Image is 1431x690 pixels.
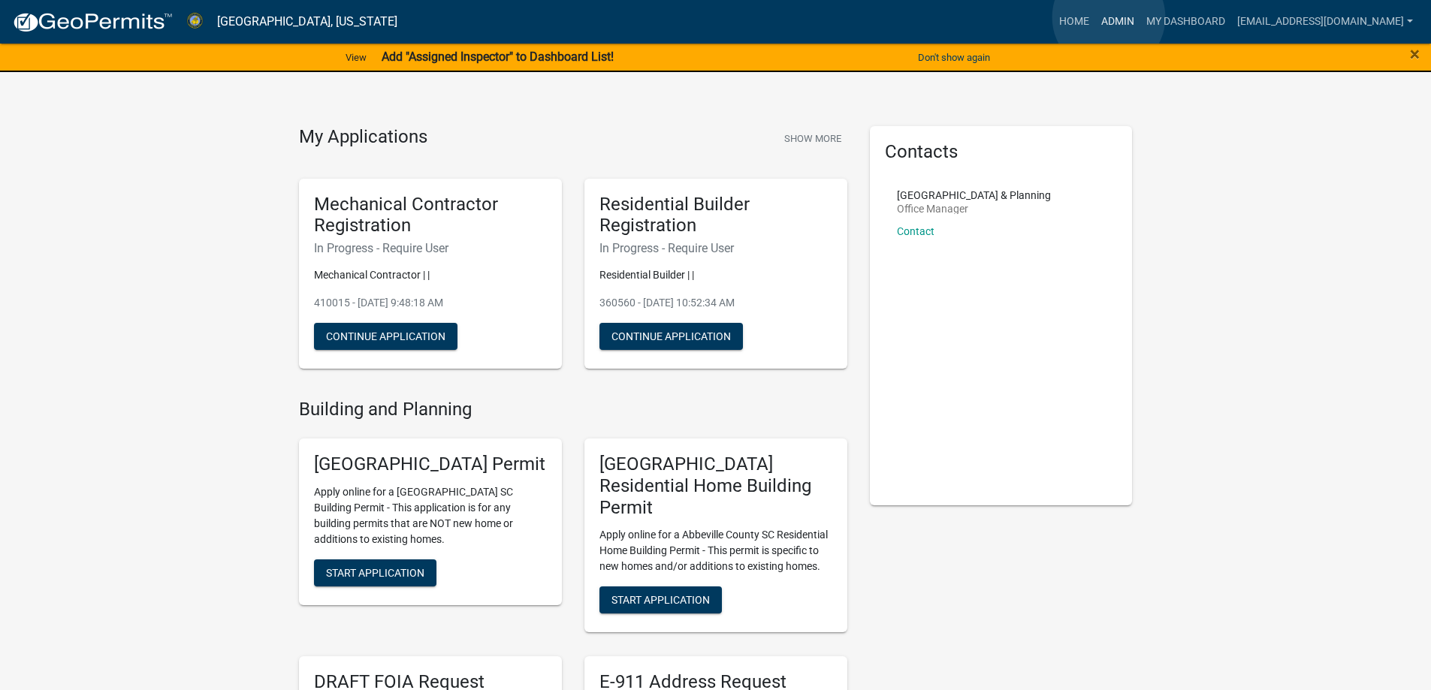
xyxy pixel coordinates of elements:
h6: In Progress - Require User [314,241,547,255]
a: My Dashboard [1140,8,1231,36]
img: Abbeville County, South Carolina [185,11,205,32]
button: Continue Application [599,323,743,350]
h4: Building and Planning [299,399,847,420]
p: 410015 - [DATE] 9:48:18 AM [314,295,547,311]
a: Contact [897,225,934,237]
a: View [340,45,373,70]
span: Start Application [326,566,424,578]
h5: [GEOGRAPHIC_DATA] Residential Home Building Permit [599,453,832,518]
button: Show More [778,126,847,151]
span: × [1410,44,1420,65]
span: Start Application [611,594,710,606]
button: Start Application [599,586,722,613]
p: Office Manager [897,203,1051,214]
h5: [GEOGRAPHIC_DATA] Permit [314,453,547,475]
a: Admin [1095,8,1140,36]
button: Close [1410,45,1420,63]
h4: My Applications [299,126,427,149]
button: Continue Application [314,323,457,350]
a: [EMAIL_ADDRESS][DOMAIN_NAME] [1231,8,1419,36]
p: Apply online for a Abbeville County SC Residential Home Building Permit - This permit is specific... [599,527,832,574]
p: Residential Builder | | [599,267,832,283]
a: [GEOGRAPHIC_DATA], [US_STATE] [217,9,397,35]
h6: In Progress - Require User [599,241,832,255]
p: [GEOGRAPHIC_DATA] & Planning [897,190,1051,200]
strong: Add "Assigned Inspector" to Dashboard List! [382,50,614,64]
p: Mechanical Contractor | | [314,267,547,283]
h5: Residential Builder Registration [599,194,832,237]
button: Start Application [314,559,436,586]
p: Apply online for a [GEOGRAPHIC_DATA] SC Building Permit - This application is for any building pe... [314,484,547,547]
h5: Mechanical Contractor Registration [314,194,547,237]
h5: Contacts [885,141,1118,163]
button: Don't show again [912,45,996,70]
a: Home [1053,8,1095,36]
p: 360560 - [DATE] 10:52:34 AM [599,295,832,311]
